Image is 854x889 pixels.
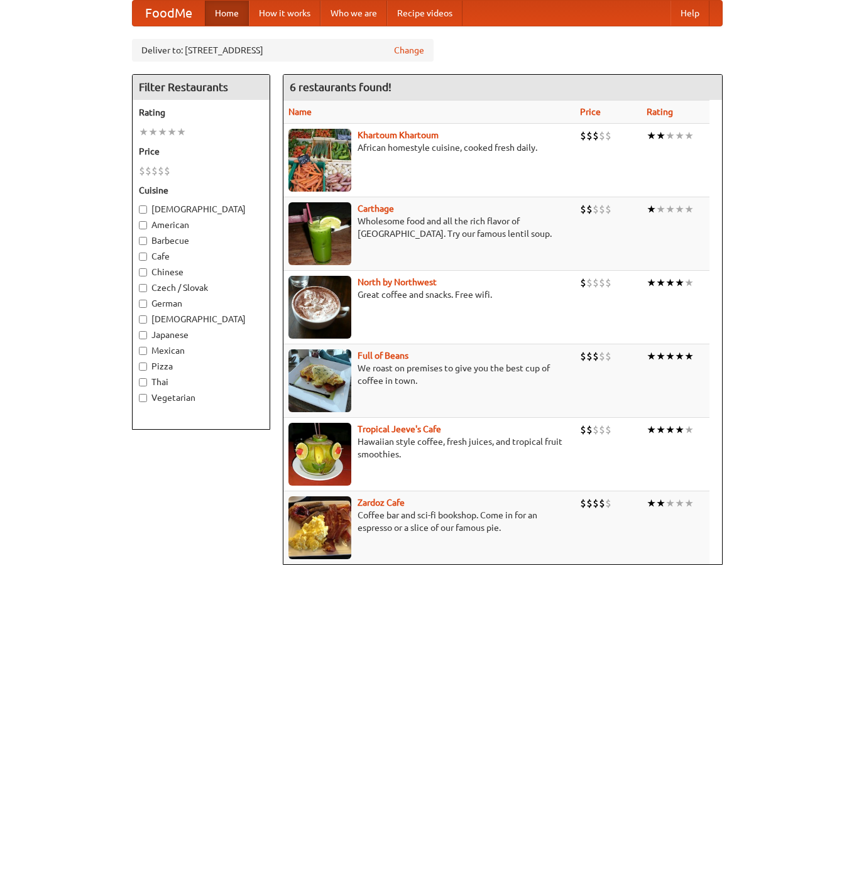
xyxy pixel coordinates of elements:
[249,1,320,26] a: How it works
[684,202,694,216] li: ★
[288,215,570,240] p: Wholesome food and all the rich flavor of [GEOGRAPHIC_DATA]. Try our famous lentil soup.
[139,300,147,308] input: German
[605,496,611,510] li: $
[205,1,249,26] a: Home
[139,376,263,388] label: Thai
[671,1,709,26] a: Help
[675,276,684,290] li: ★
[358,204,394,214] a: Carthage
[580,423,586,437] li: $
[139,205,147,214] input: [DEMOGRAPHIC_DATA]
[139,331,147,339] input: Japanese
[358,277,437,287] a: North by Northwest
[139,378,147,386] input: Thai
[139,221,147,229] input: American
[586,276,593,290] li: $
[139,234,263,247] label: Barbecue
[139,347,147,355] input: Mexican
[394,44,424,57] a: Change
[599,202,605,216] li: $
[675,129,684,143] li: ★
[605,349,611,363] li: $
[586,423,593,437] li: $
[656,129,665,143] li: ★
[605,129,611,143] li: $
[647,202,656,216] li: ★
[684,129,694,143] li: ★
[656,276,665,290] li: ★
[684,349,694,363] li: ★
[139,284,147,292] input: Czech / Slovak
[288,202,351,265] img: carthage.jpg
[605,276,611,290] li: $
[580,107,601,117] a: Price
[665,276,675,290] li: ★
[139,125,148,139] li: ★
[139,266,263,278] label: Chinese
[177,125,186,139] li: ★
[139,313,263,325] label: [DEMOGRAPHIC_DATA]
[580,349,586,363] li: $
[647,496,656,510] li: ★
[139,268,147,276] input: Chinese
[158,125,167,139] li: ★
[288,423,351,486] img: jeeves.jpg
[139,164,145,178] li: $
[139,184,263,197] h5: Cuisine
[139,363,147,371] input: Pizza
[605,202,611,216] li: $
[139,297,263,310] label: German
[288,349,351,412] img: beans.jpg
[358,424,441,434] b: Tropical Jeeve's Cafe
[145,164,151,178] li: $
[167,125,177,139] li: ★
[139,344,263,357] label: Mexican
[139,281,263,294] label: Czech / Slovak
[139,315,147,324] input: [DEMOGRAPHIC_DATA]
[647,129,656,143] li: ★
[586,496,593,510] li: $
[656,202,665,216] li: ★
[647,107,673,117] a: Rating
[133,1,205,26] a: FoodMe
[288,496,351,559] img: zardoz.jpg
[684,276,694,290] li: ★
[675,496,684,510] li: ★
[684,423,694,437] li: ★
[665,349,675,363] li: ★
[580,202,586,216] li: $
[139,394,147,402] input: Vegetarian
[675,202,684,216] li: ★
[605,423,611,437] li: $
[139,360,263,373] label: Pizza
[358,498,405,508] a: Zardoz Cafe
[358,130,439,140] a: Khartoum Khartoum
[358,351,408,361] a: Full of Beans
[139,219,263,231] label: American
[139,250,263,263] label: Cafe
[684,496,694,510] li: ★
[288,141,570,154] p: African homestyle cuisine, cooked fresh daily.
[139,391,263,404] label: Vegetarian
[656,423,665,437] li: ★
[139,253,147,261] input: Cafe
[599,349,605,363] li: $
[580,276,586,290] li: $
[665,202,675,216] li: ★
[288,288,570,301] p: Great coffee and snacks. Free wifi.
[665,129,675,143] li: ★
[675,349,684,363] li: ★
[593,349,599,363] li: $
[665,496,675,510] li: ★
[139,329,263,341] label: Japanese
[656,349,665,363] li: ★
[288,129,351,192] img: khartoum.jpg
[580,496,586,510] li: $
[656,496,665,510] li: ★
[586,349,593,363] li: $
[164,164,170,178] li: $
